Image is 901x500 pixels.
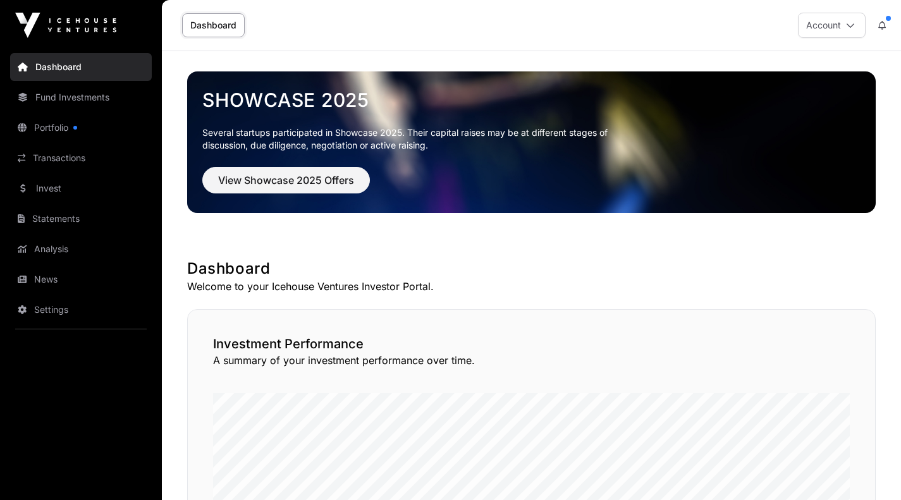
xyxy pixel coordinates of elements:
[187,259,876,279] h1: Dashboard
[187,279,876,294] p: Welcome to your Icehouse Ventures Investor Portal.
[10,144,152,172] a: Transactions
[218,173,354,188] span: View Showcase 2025 Offers
[15,13,116,38] img: Icehouse Ventures Logo
[10,83,152,111] a: Fund Investments
[10,205,152,233] a: Statements
[10,174,152,202] a: Invest
[213,353,850,368] p: A summary of your investment performance over time.
[213,335,850,353] h2: Investment Performance
[202,88,861,111] a: Showcase 2025
[202,167,370,193] button: View Showcase 2025 Offers
[202,126,627,152] p: Several startups participated in Showcase 2025. Their capital raises may be at different stages o...
[187,71,876,213] img: Showcase 2025
[182,13,245,37] a: Dashboard
[10,53,152,81] a: Dashboard
[10,235,152,263] a: Analysis
[10,296,152,324] a: Settings
[10,114,152,142] a: Portfolio
[798,13,866,38] button: Account
[838,439,901,500] iframe: Chat Widget
[10,265,152,293] a: News
[202,180,370,192] a: View Showcase 2025 Offers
